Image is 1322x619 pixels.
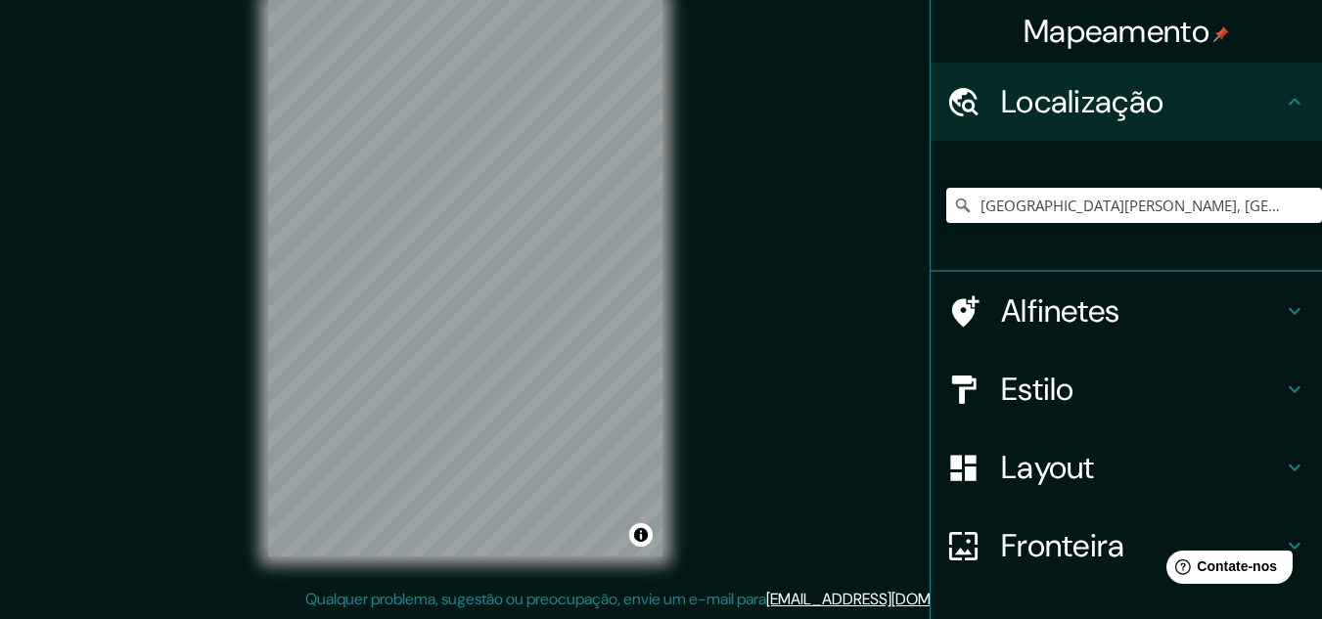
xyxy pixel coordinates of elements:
font: Fronteira [1001,525,1125,566]
div: Layout [931,428,1322,507]
font: Layout [1001,447,1095,488]
font: Mapeamento [1024,11,1209,52]
div: Fronteira [931,507,1322,585]
font: Estilo [1001,369,1074,410]
div: Alfinetes [931,272,1322,350]
font: Localização [1001,81,1163,122]
button: Alternar atribuição [629,523,653,547]
img: pin-icon.png [1213,26,1229,42]
a: [EMAIL_ADDRESS][DOMAIN_NAME] [766,589,1008,609]
input: Escolha sua cidade ou área [946,188,1322,223]
font: Qualquer problema, sugestão ou preocupação, envie um e-mail para [305,589,766,609]
div: Estilo [931,350,1322,428]
iframe: Iniciador de widget de ajuda [1148,543,1300,597]
div: Localização [931,63,1322,141]
font: Alfinetes [1001,290,1120,332]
